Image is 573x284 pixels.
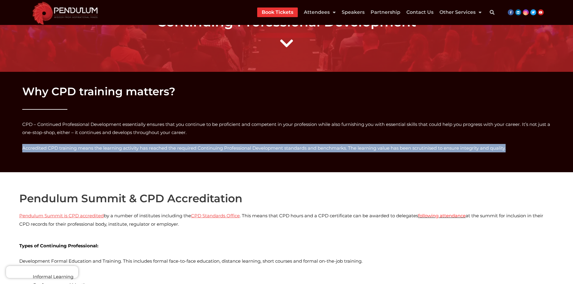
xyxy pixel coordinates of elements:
h1: Continuing Professional Development [3,14,570,30]
span: by a number of institutes including the . This means that CPD hours and a CPD certificate can be ... [19,213,543,227]
p: Accredited CPD training means the learning activity has reached the required Continuing Professio... [22,144,551,152]
a: Contact Us [406,8,433,17]
div: Search [486,6,498,18]
a: Partnership [371,8,400,17]
h2: Why CPD training matters? [22,84,551,99]
strong: Types of Continuing Professional: [19,243,98,249]
span: Development Formal Education and Training. This includes formal face-to-face education, distance ... [19,258,362,264]
a: CPD Standards Office [191,213,240,218]
a: following attendance [418,213,466,218]
p: CPD – Continued Professional Development essentially ensures that you continue to be proficient a... [22,120,551,137]
a: Speakers [342,8,365,17]
a: Book Tickets [262,8,293,17]
a: Attendees [304,8,336,17]
a: Other Services [439,8,482,17]
a: Pendulum Summit is CPD accredited [19,213,104,218]
h2: Pendulum Summit & CPD Accreditation [19,191,554,206]
iframe: Brevo live chat [6,266,78,278]
nav: Menu [257,8,482,17]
